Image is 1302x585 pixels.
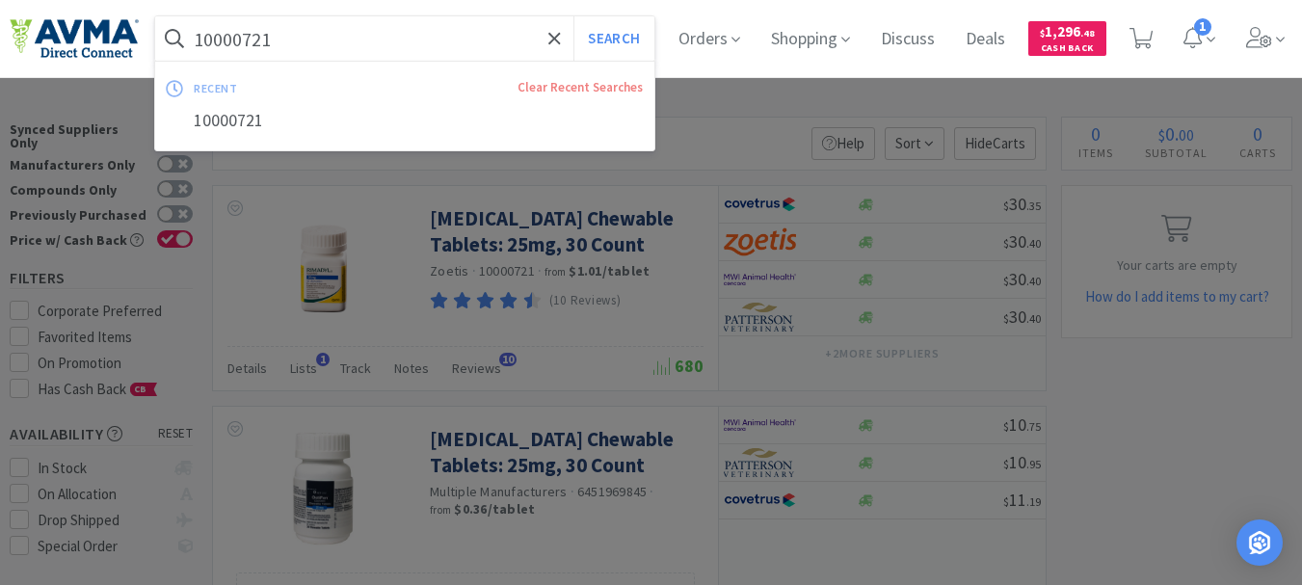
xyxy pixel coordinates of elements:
a: Deals [958,31,1013,48]
span: Cash Back [1040,43,1095,56]
a: Clear Recent Searches [518,79,643,95]
img: e4e33dab9f054f5782a47901c742baa9_102.png [10,18,139,59]
button: Search [573,16,653,61]
span: $ [1040,27,1045,40]
span: . 48 [1080,27,1095,40]
div: Open Intercom Messenger [1236,519,1283,566]
div: recent [194,73,377,103]
span: 1 [1194,18,1211,36]
span: 1,296 [1040,22,1095,40]
a: $1,296.48Cash Back [1028,13,1106,65]
a: Discuss [873,31,943,48]
div: 10000721 [155,103,654,139]
input: Search by item, sku, manufacturer, ingredient, size... [155,16,654,61]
